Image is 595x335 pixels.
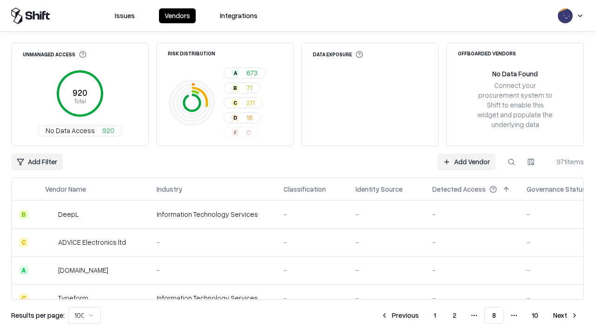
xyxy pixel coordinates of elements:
nav: pagination [375,307,584,324]
div: - [356,293,417,303]
tspan: Total [74,97,86,105]
div: ADVICE Electronics ltd [58,237,126,247]
span: 211 [246,98,255,107]
div: - [284,209,341,219]
div: Vendor Name [45,184,86,194]
div: Detected Access [432,184,486,194]
div: Classification [284,184,326,194]
span: 673 [246,68,258,78]
div: Information Technology Services [157,293,269,303]
img: cybersafe.co.il [45,266,54,275]
div: - [432,265,512,275]
button: C211 [224,97,263,108]
div: - [356,237,417,247]
div: C [19,294,28,303]
div: C [231,99,239,107]
img: ADVICE Electronics ltd [45,238,54,247]
p: Results per page: [11,310,65,320]
div: - [284,237,341,247]
img: DeepL [45,210,54,219]
div: C [19,238,28,247]
span: No Data Access [46,126,95,135]
div: B [19,210,28,219]
button: 8 [484,307,504,324]
div: DeepL [58,209,79,219]
div: Governance Status [527,184,586,194]
div: - [284,293,341,303]
div: - [157,237,269,247]
button: Previous [375,307,424,324]
button: 2 [445,307,464,324]
div: A [231,69,239,77]
button: 10 [524,307,546,324]
div: - [356,209,417,219]
div: - [284,265,341,275]
tspan: 920 [73,87,87,98]
div: Industry [157,184,182,194]
button: No Data Access920 [38,125,122,136]
div: B [231,84,239,92]
div: Identity Source [356,184,403,194]
button: Integrations [214,8,263,23]
div: D [231,114,239,121]
button: Add Filter [11,154,63,170]
div: [DOMAIN_NAME] [58,265,108,275]
div: - [157,265,269,275]
span: 920 [102,126,114,135]
button: A673 [224,67,265,79]
div: Connect your procurement system to Shift to enable this widget and populate the underlying data [476,80,554,130]
div: Risk Distribution [168,51,215,56]
button: 1 [426,307,443,324]
a: Add Vendor [437,154,496,170]
div: Typeform [58,293,88,303]
span: 71 [246,83,252,93]
div: Unmanaged Access [23,51,86,58]
div: Information Technology Services [157,209,269,219]
div: - [432,293,512,303]
button: Next [548,307,584,324]
button: D16 [224,112,261,123]
div: A [19,266,28,275]
button: Vendors [159,8,196,23]
div: Data Exposure [313,51,363,58]
div: 971 items [547,157,584,167]
div: No Data Found [492,69,538,79]
div: - [356,265,417,275]
button: Issues [109,8,140,23]
button: B71 [224,82,260,94]
span: 16 [246,113,253,122]
div: - [432,209,512,219]
div: Offboarded Vendors [458,51,516,56]
img: Typeform [45,294,54,303]
div: - [432,237,512,247]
